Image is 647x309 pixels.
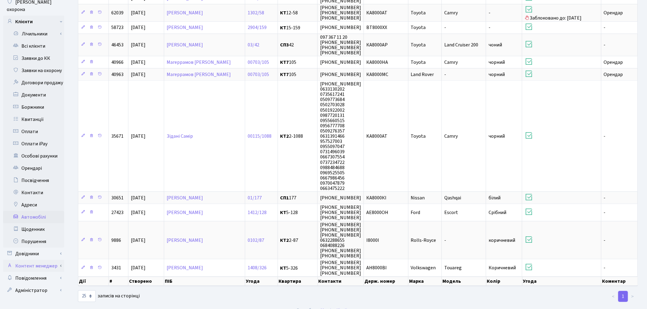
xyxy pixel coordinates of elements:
[618,291,628,302] a: 1
[444,59,458,66] span: Camry
[280,10,315,15] span: 12-58
[111,209,124,216] span: 27423
[320,59,361,66] span: [PHONE_NUMBER]
[604,194,606,201] span: -
[366,194,386,201] span: КА8000КІ
[444,194,461,201] span: Qashqai
[280,24,287,31] b: КТ
[366,59,388,66] span: КА8000НА
[280,210,315,215] span: 5-128
[280,266,315,271] span: 5-326
[364,277,409,286] th: Держ. номер
[131,133,146,140] span: [DATE]
[604,24,606,31] span: -
[3,187,64,199] a: Контакти
[366,42,388,48] span: КА8000АР
[411,209,420,216] span: Ford
[280,265,287,271] b: КТ
[320,259,361,276] span: [PHONE_NUMBER] [PHONE_NUMBER] [PHONE_NUMBER]
[280,25,315,30] span: 15-159
[131,237,146,244] span: [DATE]
[248,265,267,271] a: 1408/326
[3,223,64,235] a: Щоденник
[109,277,128,286] th: #
[3,199,64,211] a: Адреси
[3,77,64,89] a: Договори продажу
[320,24,361,31] span: [PHONE_NUMBER]
[444,42,478,48] span: Land Cruiser 200
[3,272,64,284] a: Повідомлення
[128,277,164,286] th: Створено
[489,59,505,66] span: чорний
[3,284,64,296] a: Адміністратор
[601,277,638,286] th: Коментар
[248,133,272,140] a: 00115/1088
[411,194,425,201] span: Nissan
[3,211,64,223] a: Автомобілі
[111,194,124,201] span: 30651
[3,64,64,77] a: Заявки на охорону
[3,40,64,52] a: Всі клієнти
[604,71,623,78] span: Орендар
[411,265,436,271] span: Volkswagen
[248,24,267,31] a: 2904/159
[442,277,486,286] th: Модель
[444,133,458,140] span: Camry
[3,125,64,138] a: Оплати
[111,24,124,31] span: 58723
[131,209,146,216] span: [DATE]
[3,248,64,260] a: Довідники
[411,133,426,140] span: Toyota
[486,277,523,286] th: Колір
[280,71,289,78] b: КТ7
[320,34,361,56] span: 097 367 11 20 [PHONE_NUMBER] [PHONE_NUMBER] [PHONE_NUMBER]
[280,59,289,66] b: КТ7
[245,277,278,286] th: Угода
[280,133,289,140] b: КТ2
[280,60,315,65] span: 105
[489,9,490,16] span: -
[3,101,64,113] a: Боржники
[3,16,64,28] a: Клієнти
[131,42,146,48] span: [DATE]
[167,209,203,216] a: [PERSON_NAME]
[280,237,289,244] b: КТ2
[366,133,387,140] span: KA8000AT
[167,194,203,201] a: [PERSON_NAME]
[3,260,64,272] a: Контент менеджер
[604,59,623,66] span: Орендар
[280,72,315,77] span: 105
[280,195,315,200] span: 177
[411,237,436,244] span: Rolls-Royce
[366,71,388,78] span: КА8000МС
[280,209,287,216] b: КТ
[3,162,64,174] a: Орендарі
[248,71,269,78] a: 00703/105
[280,42,289,48] b: СП3
[366,24,387,31] span: BT8000XX
[444,237,446,244] span: -
[167,237,203,244] a: [PERSON_NAME]
[525,5,598,21] span: Заблоковано до: [DATE]
[444,9,458,16] span: Camry
[444,265,462,271] span: Touareg
[111,9,124,16] span: 62039
[280,238,315,243] span: 2-87
[278,277,318,286] th: Квартира
[131,24,146,31] span: [DATE]
[111,133,124,140] span: 35671
[3,174,64,187] a: Посвідчення
[131,9,146,16] span: [DATE]
[489,237,515,244] span: коричневий
[411,9,426,16] span: Toyota
[280,42,315,47] span: 42
[604,133,606,140] span: -
[3,113,64,125] a: Квитанції
[131,194,146,201] span: [DATE]
[280,134,315,139] span: 2-1088
[604,42,606,48] span: -
[167,59,231,66] a: Магеррамов [PERSON_NAME]
[489,71,505,78] span: чорний
[604,209,606,216] span: -
[111,59,124,66] span: 40966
